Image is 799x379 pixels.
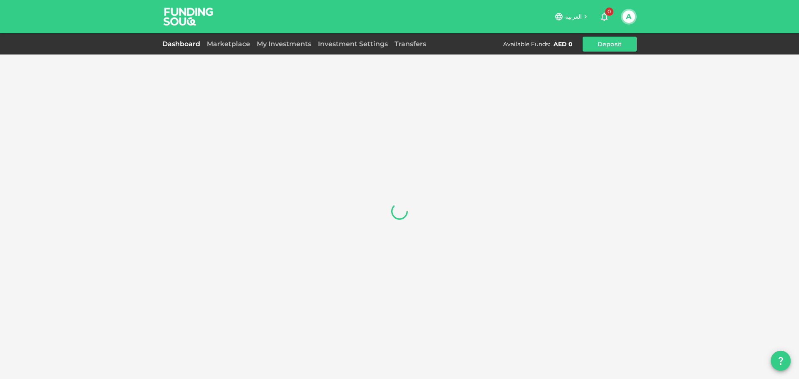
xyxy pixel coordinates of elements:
span: 0 [605,7,613,16]
a: Dashboard [162,40,203,48]
button: 0 [596,8,613,25]
button: question [771,351,791,371]
button: Deposit [583,37,637,52]
button: A [623,10,635,23]
a: Transfers [391,40,429,48]
a: My Investments [253,40,315,48]
div: AED 0 [553,40,573,48]
div: Available Funds : [503,40,550,48]
a: Marketplace [203,40,253,48]
a: Investment Settings [315,40,391,48]
span: العربية [565,13,582,20]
